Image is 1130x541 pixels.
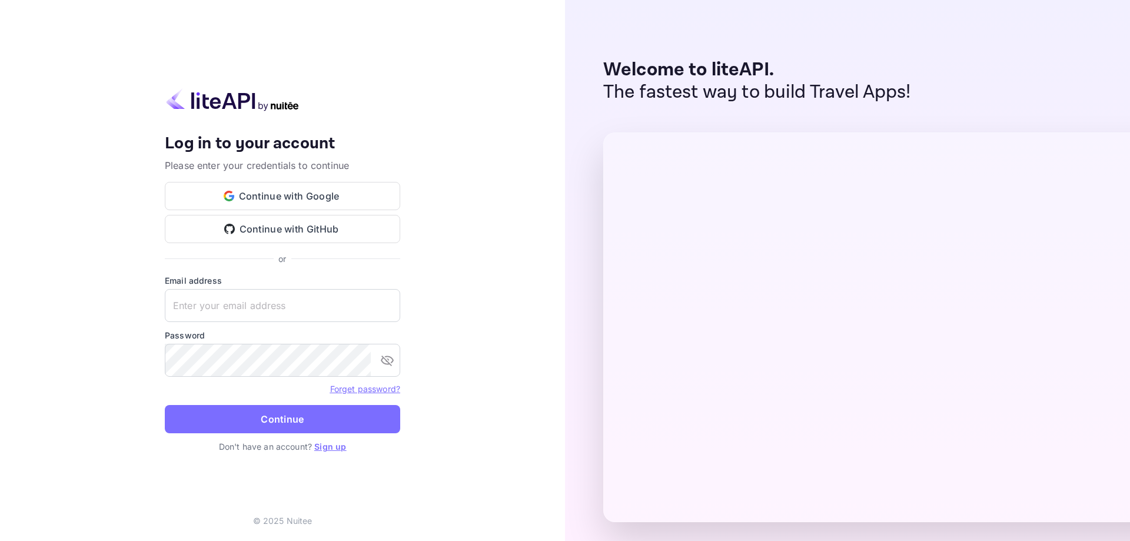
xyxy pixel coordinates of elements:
h4: Log in to your account [165,134,400,154]
p: or [278,253,286,265]
p: The fastest way to build Travel Apps! [603,81,911,104]
button: toggle password visibility [375,349,399,372]
a: Forget password? [330,383,400,394]
a: Forget password? [330,384,400,394]
label: Email address [165,274,400,287]
button: Continue with GitHub [165,215,400,243]
a: Sign up [314,442,346,452]
p: Please enter your credentials to continue [165,158,400,172]
p: Don't have an account? [165,440,400,453]
button: Continue with Google [165,182,400,210]
p: Welcome to liteAPI. [603,59,911,81]
button: Continue [165,405,400,433]
input: Enter your email address [165,289,400,322]
img: liteapi [165,88,300,111]
p: © 2025 Nuitee [253,515,313,527]
label: Password [165,329,400,341]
